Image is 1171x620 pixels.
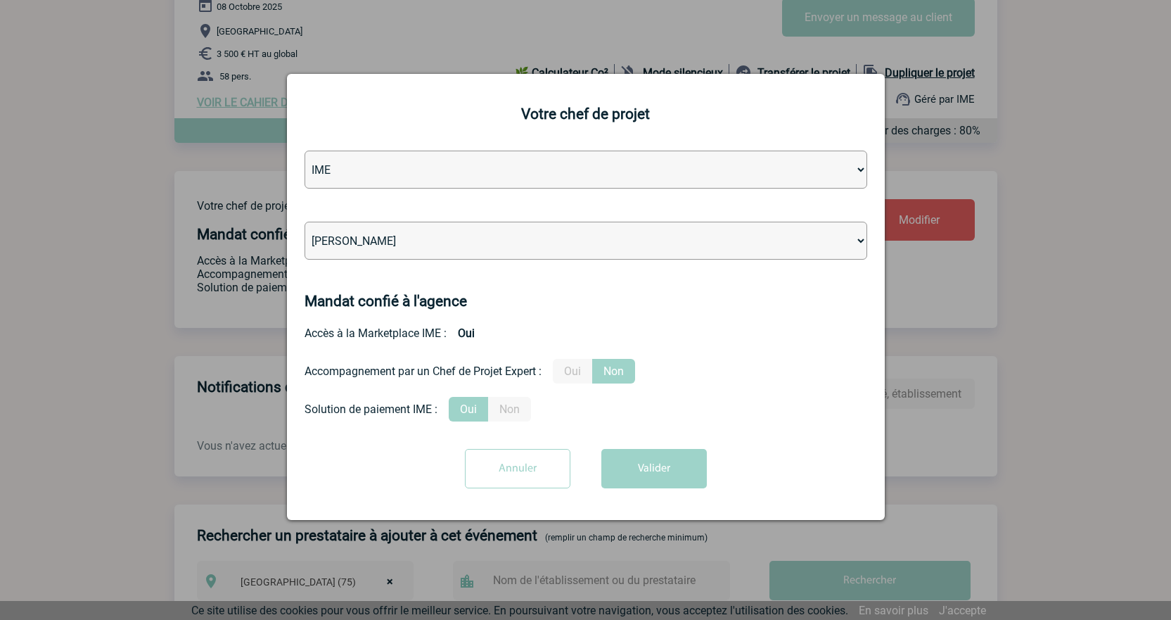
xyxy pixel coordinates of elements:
[305,359,867,384] div: Prestation payante
[305,403,437,416] div: Solution de paiement IME :
[592,359,635,384] label: Non
[305,365,542,378] div: Accompagnement par un Chef de Projet Expert :
[305,106,867,122] h2: Votre chef de projet
[447,321,486,346] b: Oui
[305,321,867,346] div: Accès à la Marketplace IME :
[465,449,570,488] input: Annuler
[449,397,488,422] label: Oui
[601,449,707,488] button: Valider
[305,293,467,310] h4: Mandat confié à l'agence
[305,397,867,422] div: Conformité aux process achat client, Prise en charge de la facturation, Mutualisation de plusieur...
[553,359,592,384] label: Oui
[488,397,531,422] label: Non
